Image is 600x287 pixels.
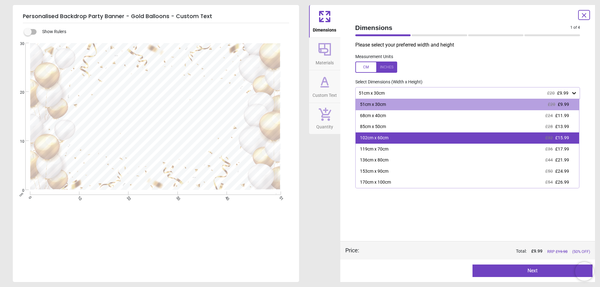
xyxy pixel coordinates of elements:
span: Dimensions [313,24,336,33]
span: Custom Text [312,89,337,99]
div: 85cm x 50cm [360,124,386,130]
span: Materials [316,57,334,66]
span: £9.99 [557,91,568,96]
p: Please select your preferred width and height [355,42,585,48]
button: Quantity [309,103,340,134]
span: £26.99 [555,180,569,185]
div: 102cm x 60cm [360,135,388,141]
span: £15.99 [555,135,569,140]
iframe: Brevo live chat [575,262,594,281]
span: £32 [545,135,553,140]
div: 51cm x 30cm [358,91,571,96]
span: £20 [548,102,555,107]
div: 170cm x 100cm [360,179,391,186]
label: Measurement Units [355,54,393,60]
span: Dimensions [355,23,571,32]
div: 153cm x 90cm [360,168,388,175]
button: Next [472,265,592,277]
div: 136cm x 80cm [360,157,388,163]
span: RRP [547,249,567,255]
span: £11.99 [555,113,569,118]
div: 119cm x 70cm [360,146,388,152]
span: 10 [12,139,24,144]
div: 51cm x 30cm [360,101,386,108]
span: (50% OFF) [572,249,590,255]
span: 0 [12,188,24,193]
div: Show Rulers [28,28,299,36]
span: 20 [12,90,24,95]
span: £21.99 [555,157,569,162]
span: 30 [12,41,24,47]
span: £44 [545,157,553,162]
span: £24 [545,113,553,118]
span: £24.99 [555,169,569,174]
span: 9.99 [534,249,542,254]
span: £36 [545,146,553,151]
span: £13.99 [555,124,569,129]
span: Quantity [316,121,333,130]
span: £ [531,248,542,255]
div: 68cm x 40cm [360,113,386,119]
span: £28 [545,124,553,129]
div: Price : [345,246,359,254]
span: £50 [545,169,553,174]
div: Total: [368,248,590,255]
span: £17.99 [555,146,569,151]
span: 1 of 4 [570,25,580,30]
h5: Personalised Backdrop Party Banner - Gold Balloons - Custom Text [23,10,289,23]
label: Select Dimensions (Width x Height) [350,79,422,85]
span: £54 [545,180,553,185]
span: £9.99 [558,102,569,107]
span: £ 19.98 [556,249,567,254]
span: £20 [547,91,555,96]
button: Dimensions [309,5,340,37]
button: Custom Text [309,70,340,103]
button: Materials [309,38,340,70]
